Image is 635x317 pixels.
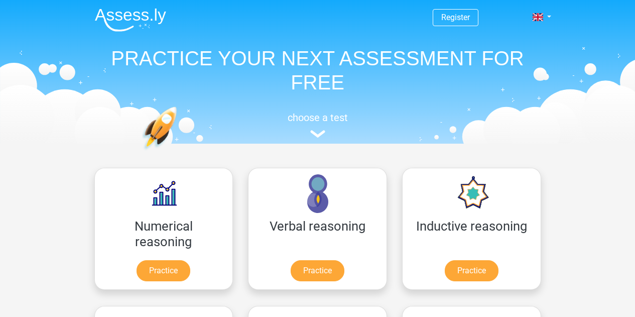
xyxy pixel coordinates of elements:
[87,112,549,138] a: choose a test
[291,260,344,281] a: Practice
[310,130,325,138] img: assessment
[137,260,190,281] a: Practice
[87,112,549,124] h5: choose a test
[87,46,549,94] h1: PRACTICE YOUR NEXT ASSESSMENT FOR FREE
[445,260,498,281] a: Practice
[142,107,216,197] img: practice
[441,13,470,22] a: Register
[95,8,166,32] img: Assessly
